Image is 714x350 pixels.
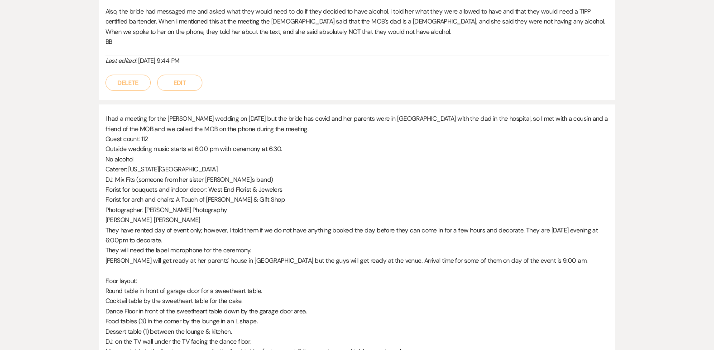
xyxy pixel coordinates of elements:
i: Last edited: [105,57,137,65]
p: I had a meeting for the [PERSON_NAME] wedding on [DATE] but the bride has covid and her parents w... [105,114,609,134]
p: Guest count: 112 [105,134,609,144]
p: Florist for arch and chairs: A Touch of [PERSON_NAME] & Gift Shop [105,194,609,204]
button: Edit [157,75,202,91]
button: Delete [105,75,151,91]
p: BB [105,37,609,47]
p: Round table in front of garage door for a sweetheart table. [105,286,609,296]
p: Caterer: [US_STATE][GEOGRAPHIC_DATA] [105,164,609,174]
p: Floor layout: [105,276,609,286]
div: [DATE] 9:44 PM [105,56,609,66]
p: They will need the lapel microphone for the ceremony. [105,245,609,255]
p: Photographer: [PERSON_NAME] Photography [105,205,609,215]
p: Outside wedding music starts at 6:00 pm with ceremony at 6:30. [105,144,609,154]
p: DJ: Mix Fits (someone from her sister [PERSON_NAME]'s band) [105,175,609,184]
p: DJ: on the TV wall under the TV facing the dance floor. [105,336,609,346]
p: Food tables (3) in the corner by the lounge in an L shape. [105,316,609,326]
p: Cocktail table by the sweetheart table for the cake. [105,296,609,306]
p: No alcohol [105,154,609,164]
p: [PERSON_NAME]: [PERSON_NAME] [105,215,609,225]
p: Dessert table (1) between the lounge & kitchen. [105,326,609,336]
p: Also, the bride had messaged me and asked what they would need to do if they decided to have alco... [105,6,609,37]
p: Florist for bouquets and indoor decor: West End Florist & Jewelers [105,184,609,194]
p: They have rented day of event only; however, I told them if we do not have anything booked the da... [105,225,609,246]
p: Dance Floor in front of the sweetheart table down by the garage door area. [105,306,609,316]
p: [PERSON_NAME] will get ready at her parents' house in [GEOGRAPHIC_DATA] but the guys will get rea... [105,255,609,265]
